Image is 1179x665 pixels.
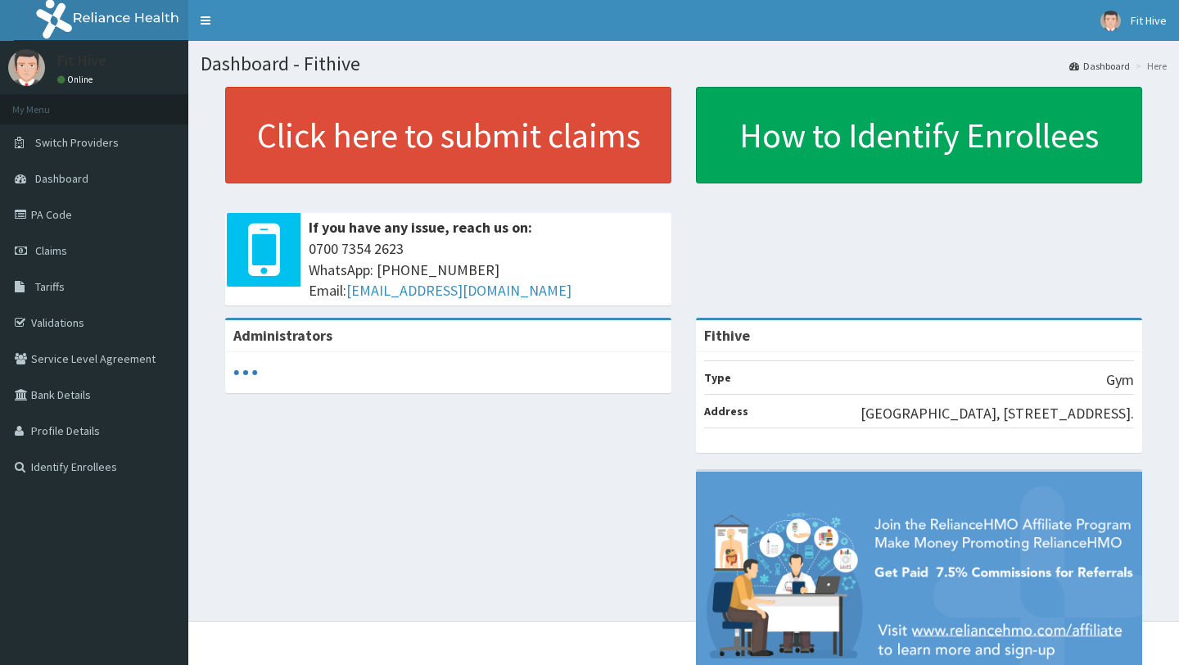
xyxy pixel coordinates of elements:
[1069,59,1130,73] a: Dashboard
[35,135,119,150] span: Switch Providers
[201,53,1167,75] h1: Dashboard - Fithive
[704,404,748,418] b: Address
[309,238,663,301] span: 0700 7354 2623 WhatsApp: [PHONE_NUMBER] Email:
[861,403,1134,424] p: [GEOGRAPHIC_DATA], [STREET_ADDRESS].
[346,281,571,300] a: [EMAIL_ADDRESS][DOMAIN_NAME]
[1106,369,1134,391] p: Gym
[35,243,67,258] span: Claims
[696,87,1142,183] a: How to Identify Enrollees
[57,53,106,68] p: Fit Hive
[1100,11,1121,31] img: User Image
[233,326,332,345] b: Administrators
[35,171,88,186] span: Dashboard
[233,360,258,385] svg: audio-loading
[309,218,532,237] b: If you have any issue, reach us on:
[1132,59,1167,73] li: Here
[704,326,750,345] strong: Fithive
[35,279,65,294] span: Tariffs
[57,74,97,85] a: Online
[225,87,671,183] a: Click here to submit claims
[1131,13,1167,28] span: Fit Hive
[8,49,45,86] img: User Image
[704,370,731,385] b: Type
